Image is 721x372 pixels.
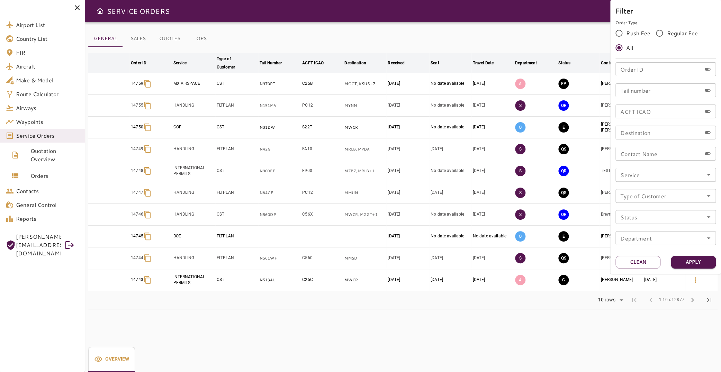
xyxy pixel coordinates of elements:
[615,26,716,55] div: rushFeeOrder
[615,20,716,26] p: Order Type
[615,256,660,269] button: Clean
[704,191,713,201] button: Open
[704,233,713,243] button: Open
[671,256,716,269] button: Apply
[704,212,713,222] button: Open
[667,29,698,37] span: Regular Fee
[626,29,650,37] span: Rush Fee
[704,170,713,180] button: Open
[615,5,716,16] h6: Filter
[626,44,633,52] span: All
